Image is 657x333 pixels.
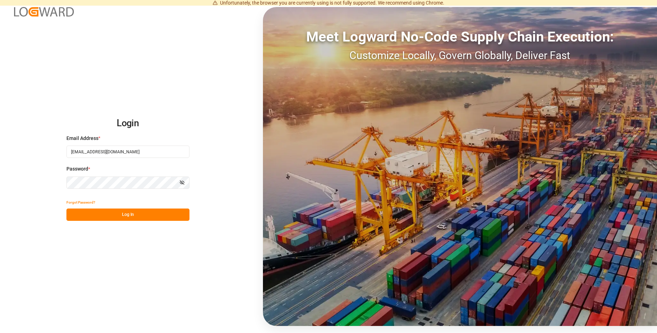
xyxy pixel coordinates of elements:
div: Meet Logward No-Code Supply Chain Execution: [263,26,657,47]
span: Email Address [66,135,98,142]
button: Log In [66,209,189,221]
button: Forgot Password? [66,196,95,209]
h2: Login [66,112,189,135]
input: Enter your email [66,146,189,158]
img: Logward_new_orange.png [14,7,74,17]
div: Customize Locally, Govern Globally, Deliver Fast [263,47,657,63]
span: Password [66,165,88,173]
